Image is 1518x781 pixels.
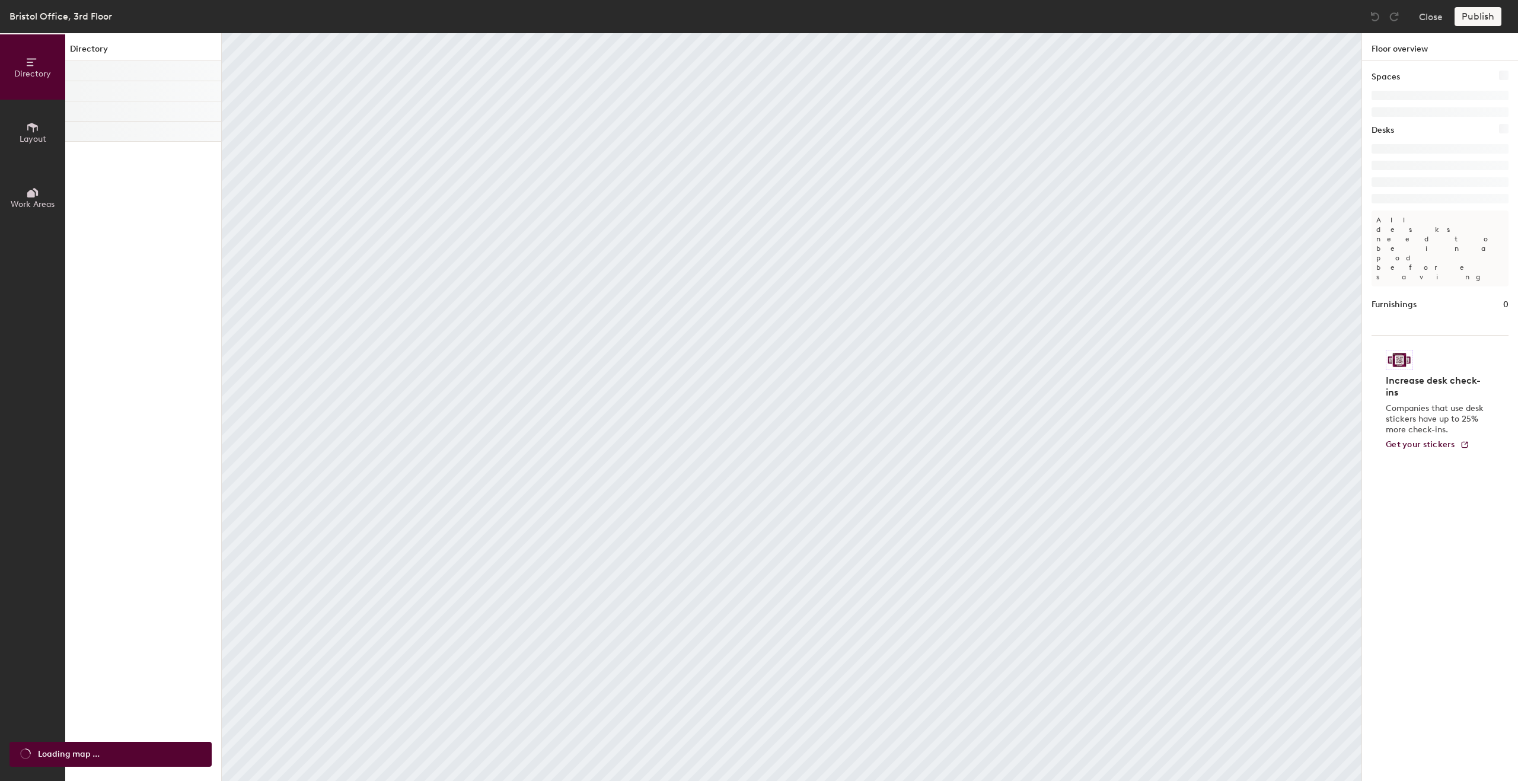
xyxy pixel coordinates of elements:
[1369,11,1381,23] img: Undo
[1372,298,1417,311] h1: Furnishings
[1386,439,1455,450] span: Get your stickers
[1362,33,1518,61] h1: Floor overview
[1386,375,1487,399] h4: Increase desk check-ins
[1388,11,1400,23] img: Redo
[65,43,221,61] h1: Directory
[1386,403,1487,435] p: Companies that use desk stickers have up to 25% more check-ins.
[38,748,100,761] span: Loading map ...
[11,199,55,209] span: Work Areas
[1386,440,1469,450] a: Get your stickers
[20,134,46,144] span: Layout
[1419,7,1443,26] button: Close
[1372,124,1394,137] h1: Desks
[14,69,51,79] span: Directory
[1372,211,1509,286] p: All desks need to be in a pod before saving
[222,33,1361,781] canvas: Map
[9,9,112,24] div: Bristol Office, 3rd Floor
[1372,71,1400,84] h1: Spaces
[1503,298,1509,311] h1: 0
[1386,350,1413,370] img: Sticker logo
